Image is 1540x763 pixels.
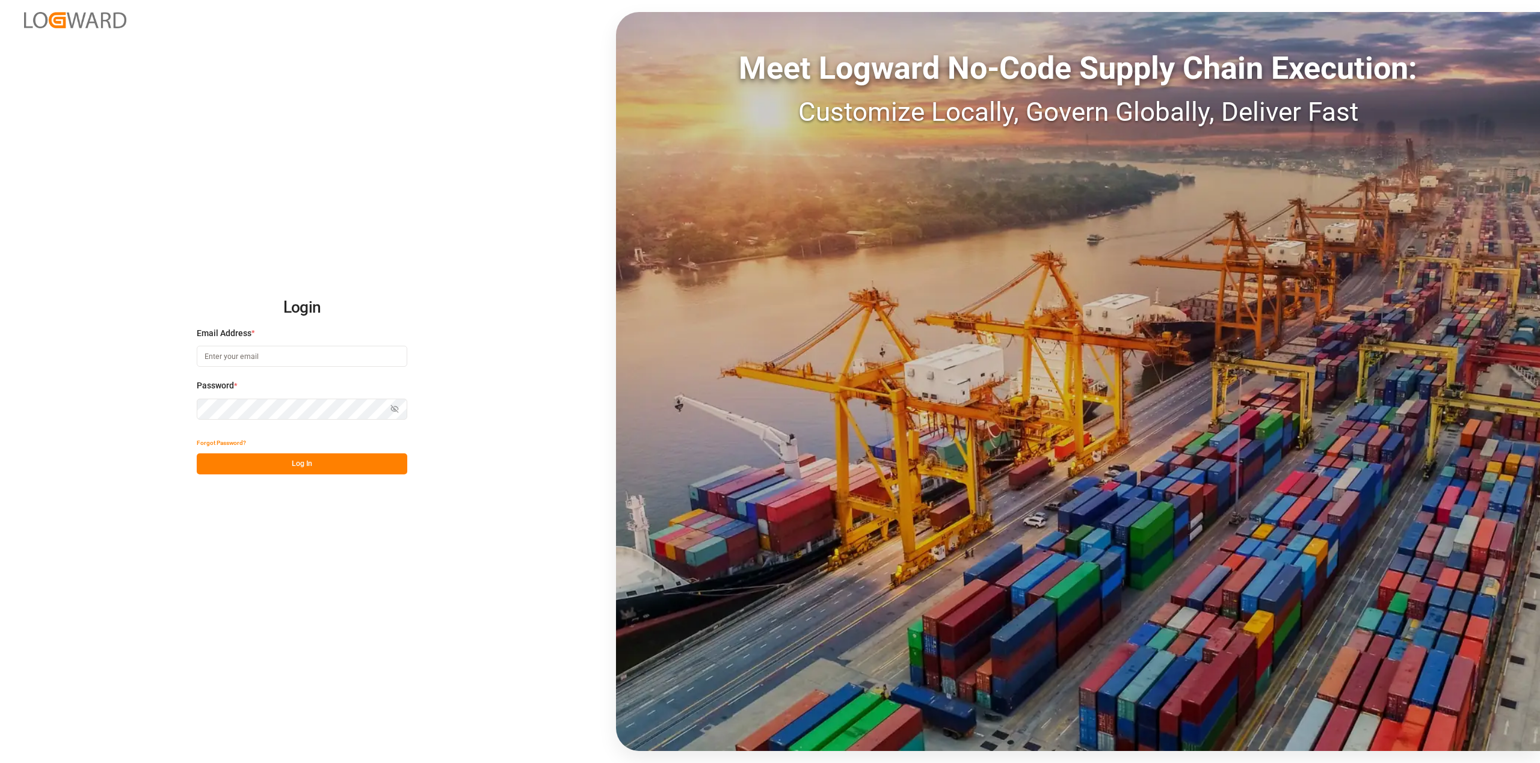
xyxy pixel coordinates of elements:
span: Email Address [197,327,251,340]
div: Meet Logward No-Code Supply Chain Execution: [616,45,1540,92]
h2: Login [197,289,407,327]
span: Password [197,379,234,392]
input: Enter your email [197,346,407,367]
div: Customize Locally, Govern Globally, Deliver Fast [616,92,1540,132]
button: Forgot Password? [197,432,246,453]
img: Logward_new_orange.png [24,12,126,28]
button: Log In [197,453,407,474]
